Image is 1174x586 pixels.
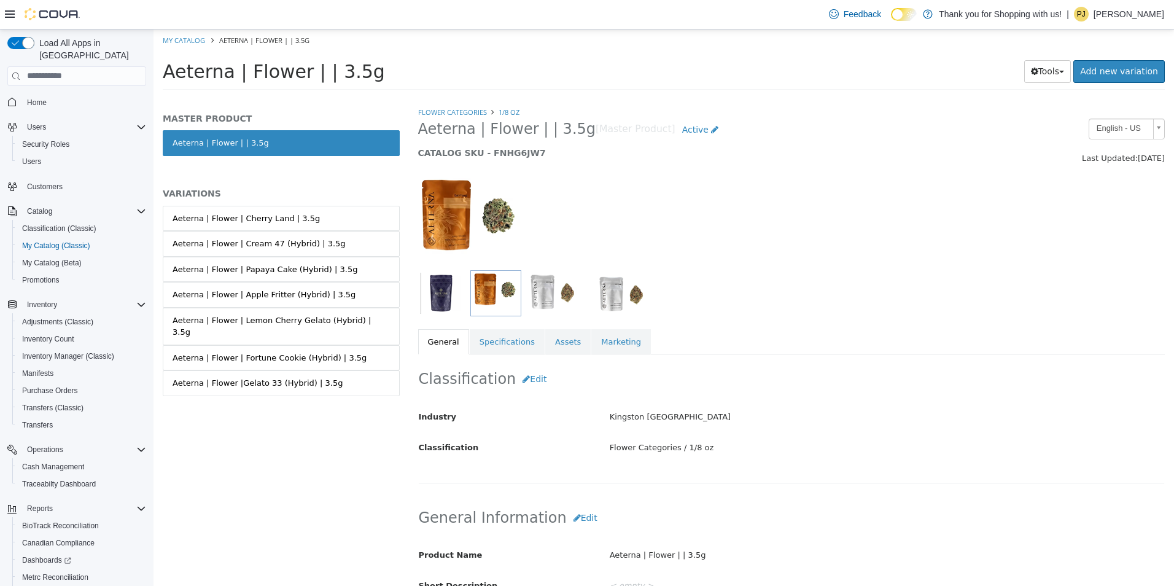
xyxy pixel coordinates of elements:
[22,95,52,110] a: Home
[27,445,63,455] span: Operations
[1074,7,1089,21] div: Pushyan Jhaveri
[12,254,151,272] button: My Catalog (Beta)
[27,98,47,107] span: Home
[12,534,151,552] button: Canadian Compliance
[17,314,98,329] a: Adjustments (Classic)
[12,313,151,330] button: Adjustments (Classic)
[2,500,151,517] button: Reports
[17,383,83,398] a: Purchase Orders
[17,221,101,236] a: Classification (Classic)
[12,272,151,289] button: Promotions
[17,418,58,432] a: Transfers
[265,149,368,241] img: 150
[12,136,151,153] button: Security Roles
[17,518,146,533] span: BioTrack Reconciliation
[19,322,213,335] div: Aeterna | Flower | Fortune Cookie (Hybrid) | 3.5g
[27,182,63,192] span: Customers
[17,553,146,568] span: Dashboards
[22,275,60,285] span: Promotions
[935,89,1011,110] a: English - US
[17,154,46,169] a: Users
[66,6,156,15] span: Aeterna | Flower | | 3.5g
[891,8,917,21] input: Dark Mode
[22,521,99,531] span: BioTrack Reconciliation
[936,90,995,109] span: English - US
[12,220,151,237] button: Classification (Classic)
[392,300,437,326] a: Assets
[2,178,151,195] button: Customers
[27,504,53,514] span: Reports
[12,569,151,586] button: Metrc Reconciliation
[9,6,52,15] a: My Catalog
[17,459,89,474] a: Cash Management
[12,399,151,416] button: Transfers (Classic)
[19,183,166,195] div: Aeterna | Flower | Cherry Land | 3.5g
[345,78,366,87] a: 1/8 oz
[12,475,151,493] button: Traceabilty Dashboard
[447,377,1020,399] div: Kingston [GEOGRAPHIC_DATA]
[22,204,57,219] button: Catalog
[22,258,82,268] span: My Catalog (Beta)
[9,158,246,170] h5: VARIATIONS
[17,366,58,381] a: Manifests
[17,477,101,491] a: Traceabilty Dashboard
[19,259,202,272] div: Aeterna | Flower | Apple Fritter (Hybrid) | 3.5g
[17,332,79,346] a: Inventory Count
[265,300,316,326] a: General
[17,570,146,585] span: Metrc Reconciliation
[17,459,146,474] span: Cash Management
[22,120,51,135] button: Users
[529,95,555,105] span: Active
[22,95,146,110] span: Home
[17,366,146,381] span: Manifests
[265,413,325,423] span: Classification
[265,118,820,129] h5: CATALOG SKU - FNHG6JW7
[22,403,84,413] span: Transfers (Classic)
[265,477,1011,500] h2: General Information
[844,8,881,20] span: Feedback
[17,256,87,270] a: My Catalog (Beta)
[17,349,146,364] span: Inventory Manager (Classic)
[22,442,68,457] button: Operations
[22,179,146,194] span: Customers
[12,330,151,348] button: Inventory Count
[939,7,1062,21] p: Thank you for Shopping with us!
[17,314,146,329] span: Adjustments (Classic)
[2,296,151,313] button: Inventory
[22,442,146,457] span: Operations
[34,37,146,61] span: Load All Apps in [GEOGRAPHIC_DATA]
[22,157,41,166] span: Users
[22,572,88,582] span: Metrc Reconciliation
[824,2,886,26] a: Feedback
[447,546,1020,568] div: < empty >
[9,84,246,95] h5: MASTER PRODUCT
[17,137,74,152] a: Security Roles
[12,153,151,170] button: Users
[22,369,53,378] span: Manifests
[12,458,151,475] button: Cash Management
[22,538,95,548] span: Canadian Compliance
[17,536,99,550] a: Canadian Compliance
[22,420,53,430] span: Transfers
[9,101,246,127] a: Aeterna | Flower | | 3.5g
[17,570,93,585] a: Metrc Reconciliation
[27,206,52,216] span: Catalog
[442,95,522,105] small: [Master Product]
[17,256,146,270] span: My Catalog (Beta)
[265,78,333,87] a: Flower Categories
[17,418,146,432] span: Transfers
[871,31,918,53] button: Tools
[438,300,497,326] a: Marketing
[22,462,84,472] span: Cash Management
[316,300,391,326] a: Specifications
[22,386,78,396] span: Purchase Orders
[22,479,96,489] span: Traceabilty Dashboard
[17,221,146,236] span: Classification (Classic)
[19,285,236,309] div: Aeterna | Flower | Lemon Cherry Gelato (Hybrid) | 3.5g
[22,120,146,135] span: Users
[12,517,151,534] button: BioTrack Reconciliation
[12,416,151,434] button: Transfers
[17,400,88,415] a: Transfers (Classic)
[17,238,95,253] a: My Catalog (Classic)
[22,204,146,219] span: Catalog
